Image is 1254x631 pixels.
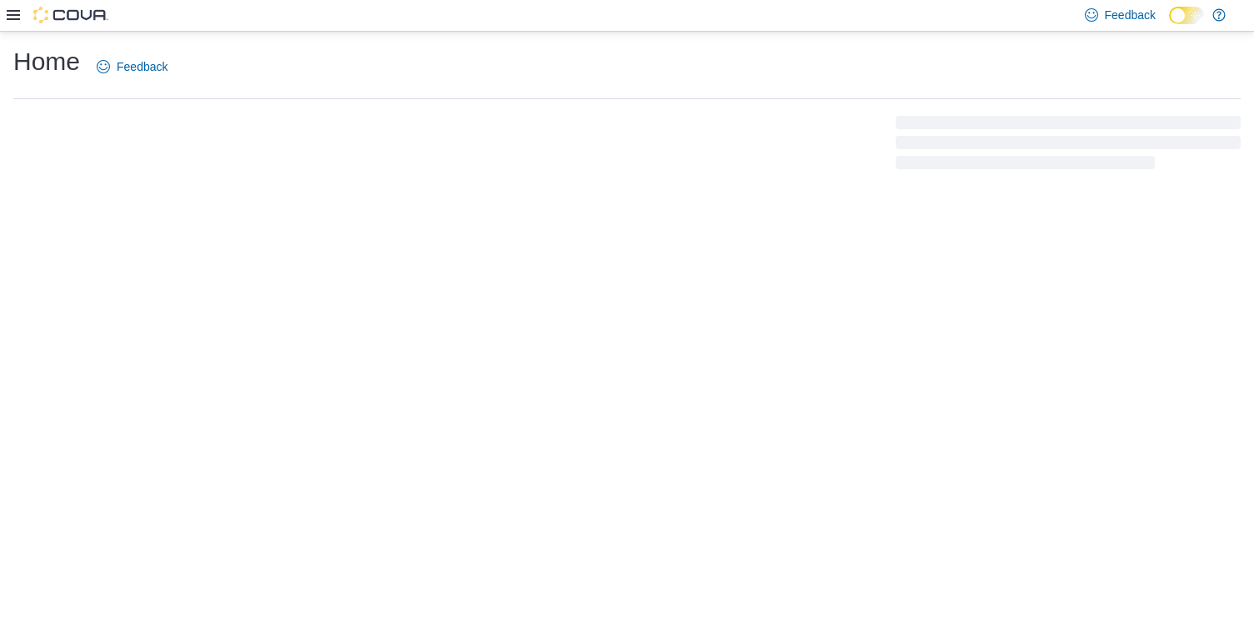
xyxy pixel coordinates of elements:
span: Loading [896,119,1241,173]
span: Feedback [117,58,167,75]
a: Feedback [90,50,174,83]
span: Dark Mode [1169,24,1170,25]
input: Dark Mode [1169,7,1204,24]
h1: Home [13,45,80,78]
span: Feedback [1105,7,1156,23]
img: Cova [33,7,108,23]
